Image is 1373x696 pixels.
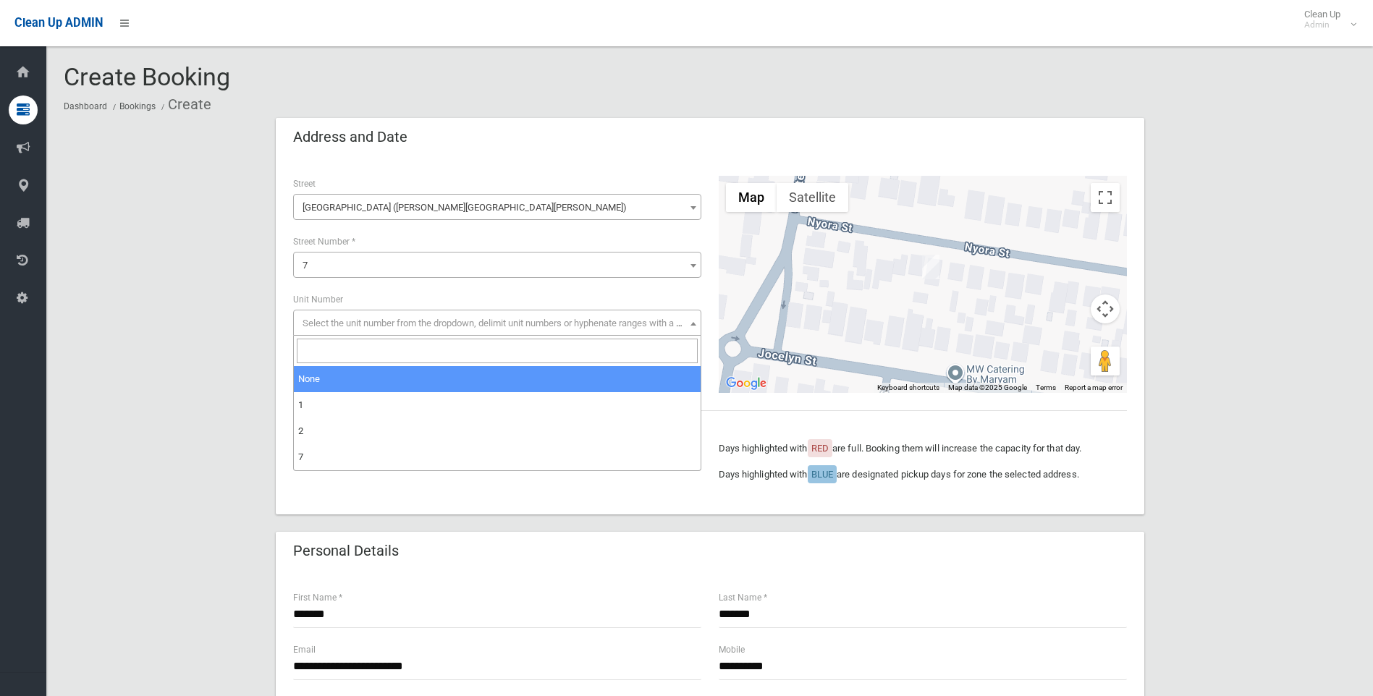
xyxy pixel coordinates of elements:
a: Terms [1036,383,1056,391]
p: Days highlighted with are designated pickup days for zone the selected address. [719,466,1127,483]
span: Nyora Street (CHESTER HILL 2162) [297,198,698,218]
img: Google [722,374,770,393]
button: Keyboard shortcuts [877,383,939,393]
div: 7 Nyora Street, CHESTER HILL NSW 2162 [922,255,939,279]
button: Map camera controls [1091,294,1120,323]
span: 7 [298,451,303,462]
span: Clean Up ADMIN [14,16,103,30]
header: Personal Details [276,537,416,565]
button: Drag Pegman onto the map to open Street View [1091,347,1120,375]
span: Nyora Street (CHESTER HILL 2162) [293,194,701,220]
span: None [298,373,320,384]
button: Toggle fullscreen view [1091,183,1120,212]
a: Open this area in Google Maps (opens a new window) [722,374,770,393]
small: Admin [1304,20,1340,30]
button: Show street map [726,183,777,212]
span: BLUE [811,469,833,480]
a: Report a map error [1065,383,1123,391]
span: 2 [298,425,303,436]
span: Select the unit number from the dropdown, delimit unit numbers or hyphenate ranges with a comma [303,318,707,328]
span: 7 [293,252,701,278]
span: Create Booking [64,62,230,91]
li: Create [158,91,211,118]
header: Address and Date [276,123,425,151]
a: Dashboard [64,101,107,111]
span: RED [811,443,829,454]
span: Clean Up [1297,9,1355,30]
span: 7 [297,255,698,276]
button: Show satellite imagery [777,183,848,212]
span: 7 [303,260,308,271]
p: Days highlighted with are full. Booking them will increase the capacity for that day. [719,440,1127,457]
a: Bookings [119,101,156,111]
span: 1 [298,399,303,410]
span: Map data ©2025 Google [948,383,1027,391]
